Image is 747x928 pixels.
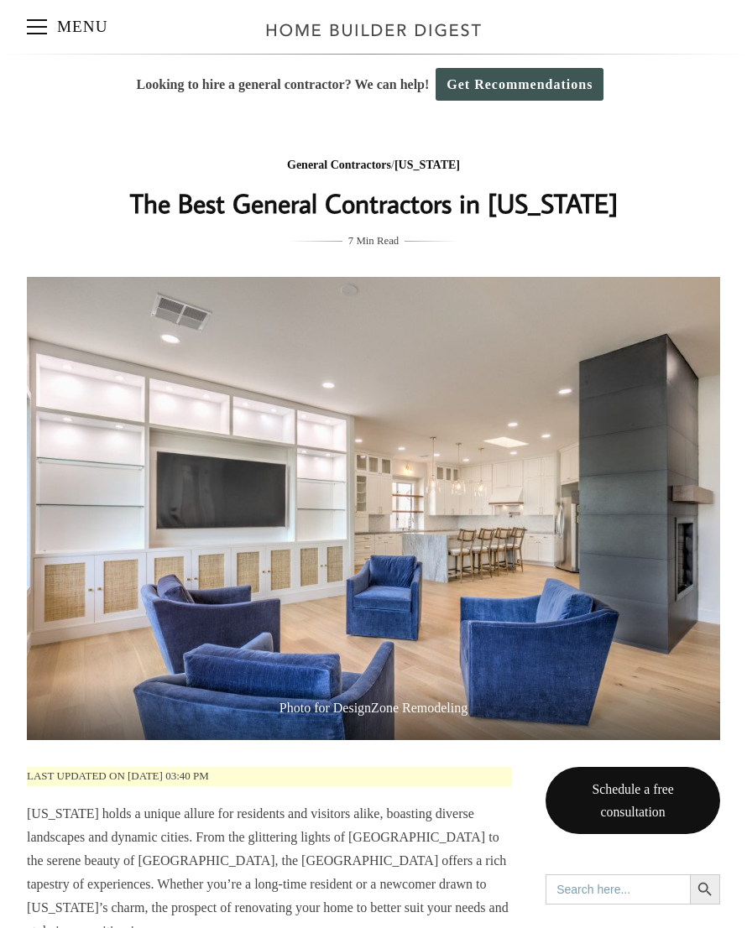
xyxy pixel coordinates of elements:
[27,26,47,28] span: Menu
[546,874,690,905] input: Search here...
[27,683,720,740] span: Photo for DesignZone Remodeling
[27,767,512,786] p: Last updated on [DATE] 03:40 pm
[348,232,399,250] span: 7 Min Read
[39,155,708,176] div: /
[287,159,391,171] a: General Contractors
[436,68,603,101] a: Get Recommendations
[394,159,460,171] a: [US_STATE]
[696,880,714,899] svg: Search
[546,767,720,834] a: Schedule a free consultation
[39,183,708,223] h1: The Best General Contractors in [US_STATE]
[259,13,489,46] img: Home Builder Digest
